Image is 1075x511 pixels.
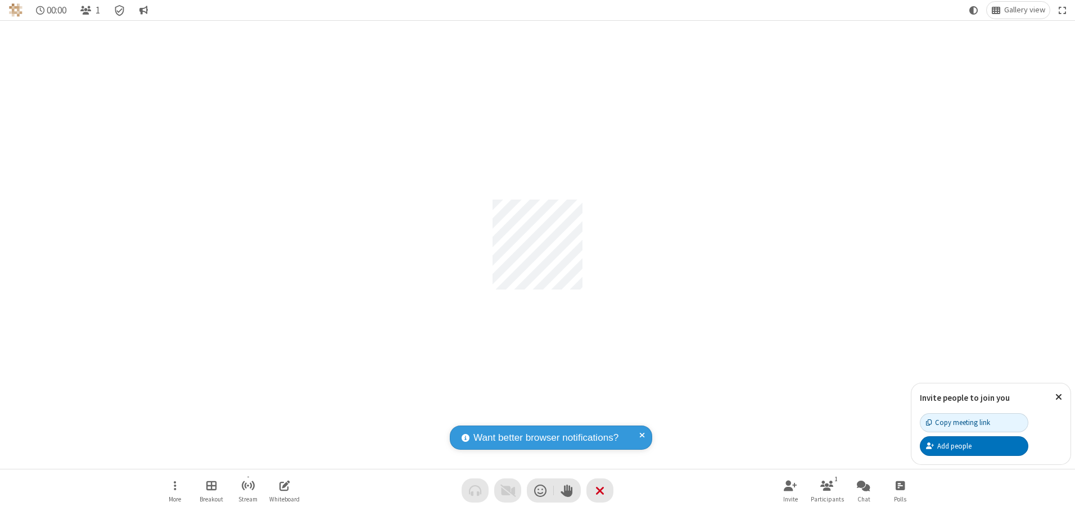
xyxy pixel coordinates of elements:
[847,474,880,507] button: Open chat
[883,474,917,507] button: Open poll
[554,478,581,503] button: Raise hand
[9,3,22,17] img: QA Selenium DO NOT DELETE OR CHANGE
[527,478,554,503] button: Send a reaction
[832,474,841,484] div: 1
[31,2,71,19] div: Timer
[1054,2,1071,19] button: Fullscreen
[462,478,489,503] button: Audio problem - check your Internet connection or call by phone
[920,392,1010,403] label: Invite people to join you
[231,474,265,507] button: Start streaming
[169,496,181,503] span: More
[920,413,1028,432] button: Copy meeting link
[920,436,1028,455] button: Add people
[47,5,66,16] span: 00:00
[926,417,990,428] div: Copy meeting link
[268,474,301,507] button: Open shared whiteboard
[75,2,105,19] button: Open participant list
[894,496,906,503] span: Polls
[1004,6,1045,15] span: Gallery view
[1047,383,1071,411] button: Close popover
[134,2,152,19] button: Conversation
[494,478,521,503] button: Video
[857,496,870,503] span: Chat
[586,478,613,503] button: End or leave meeting
[473,431,618,445] span: Want better browser notifications?
[109,2,130,19] div: Meeting details Encryption enabled
[774,474,807,507] button: Invite participants (Alt+I)
[269,496,300,503] span: Whiteboard
[987,2,1050,19] button: Change layout
[195,474,228,507] button: Manage Breakout Rooms
[965,2,983,19] button: Using system theme
[238,496,258,503] span: Stream
[158,474,192,507] button: Open menu
[783,496,798,503] span: Invite
[811,496,844,503] span: Participants
[96,5,100,16] span: 1
[810,474,844,507] button: Open participant list
[200,496,223,503] span: Breakout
